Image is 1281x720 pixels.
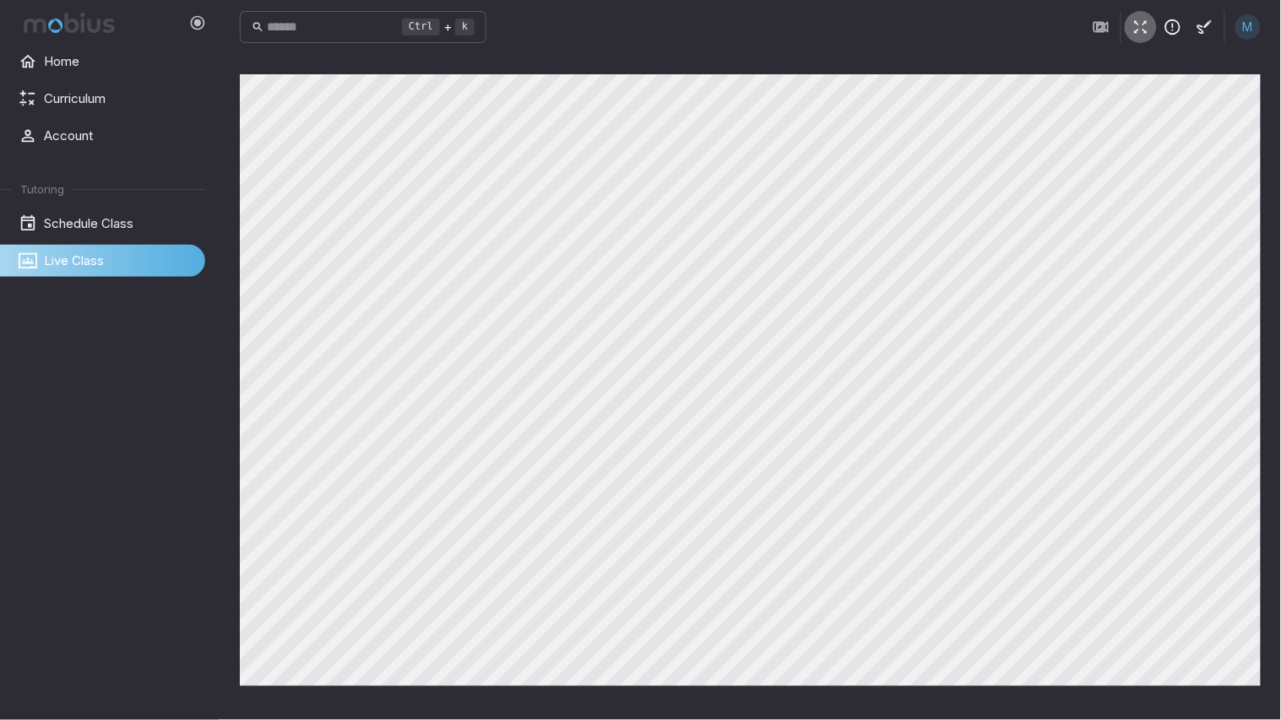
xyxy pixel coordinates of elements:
[44,127,193,145] span: Account
[1157,11,1189,43] button: Report an Issue
[1235,14,1261,40] div: M
[44,52,193,71] span: Home
[44,89,193,108] span: Curriculum
[44,214,193,233] span: Schedule Class
[1085,11,1117,43] button: Join in Zoom Client
[402,17,475,37] div: +
[1189,11,1221,43] button: Start Drawing on Questions
[20,181,64,197] span: Tutoring
[1125,11,1157,43] button: Fullscreen Game
[44,252,193,270] span: Live Class
[402,19,440,35] kbd: Ctrl
[455,19,475,35] kbd: k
